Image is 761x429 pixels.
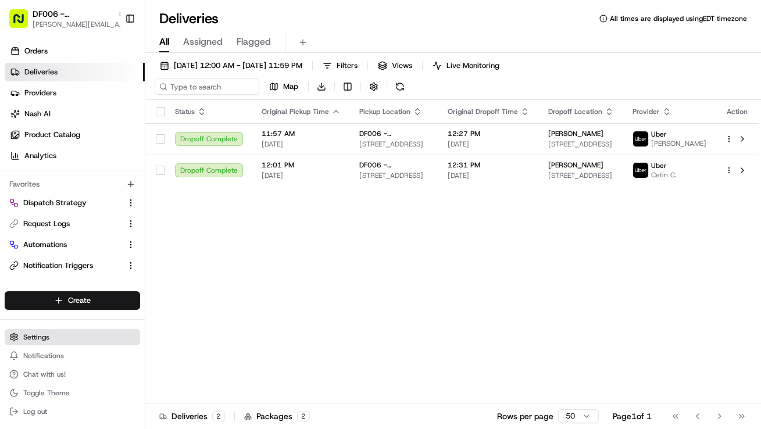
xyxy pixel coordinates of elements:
span: [DATE] [262,171,341,180]
span: [DATE] [448,140,530,149]
span: Uber [651,130,667,139]
a: Deliveries [5,63,145,81]
button: Chat with us! [5,366,140,382]
a: Providers [5,84,145,102]
h1: Deliveries [159,9,219,28]
a: Request Logs [9,219,122,229]
span: Assigned [183,35,223,49]
span: 12:01 PM [262,160,341,170]
span: [DATE] [448,171,530,180]
button: [PERSON_NAME][EMAIL_ADDRESS][DOMAIN_NAME] [33,20,126,29]
span: Knowledge Base [23,260,89,271]
span: [STREET_ADDRESS] [359,140,429,149]
button: Views [373,58,417,74]
span: Pylon [116,288,141,297]
div: Packages [244,410,310,422]
span: Live Monitoring [446,60,499,71]
button: DF006 - [GEOGRAPHIC_DATA] (Just Salad)[PERSON_NAME][EMAIL_ADDRESS][DOMAIN_NAME] [5,5,120,33]
div: 2 [297,411,310,421]
span: Request Logs [23,219,70,229]
input: Clear [30,75,192,87]
span: [DATE] 12:00 AM - [DATE] 11:59 PM [174,60,302,71]
p: Rows per page [497,410,553,422]
a: Analytics [5,146,145,165]
span: [STREET_ADDRESS] [359,171,429,180]
span: [STREET_ADDRESS] [548,171,614,180]
div: Start new chat [52,111,191,123]
div: Favorites [5,175,140,194]
span: Toggle Theme [23,388,70,398]
span: Providers [24,88,56,98]
span: Nash AI [24,109,51,119]
button: Live Monitoring [427,58,505,74]
div: Past conversations [12,151,78,160]
div: We're available if you need us! [52,123,160,132]
button: Settings [5,329,140,345]
button: Map [264,78,303,95]
div: 📗 [12,261,21,270]
button: Toggle Theme [5,385,140,401]
button: Start new chat [198,115,212,128]
button: Dispatch Strategy [5,194,140,212]
span: Settings [23,333,49,342]
span: Analytics [24,151,56,161]
span: DF006 - [GEOGRAPHIC_DATA] (Just Salad) [359,129,429,138]
span: 12:27 PM [448,129,530,138]
span: Create [68,295,91,306]
a: Nash AI [5,105,145,123]
span: [DATE] [103,180,127,190]
span: [PERSON_NAME] [651,139,706,148]
span: Map [283,81,298,92]
img: Nash [12,12,35,35]
span: [PERSON_NAME] [36,212,94,221]
button: DF006 - [GEOGRAPHIC_DATA] (Just Salad) [33,8,113,20]
img: 4281594248423_2fcf9dad9f2a874258b8_72.png [24,111,45,132]
a: Dispatch Strategy [9,198,122,208]
span: Dropoff Location [548,107,602,116]
span: Deliveries [24,67,58,77]
a: 💻API Documentation [94,255,191,276]
img: 1736555255976-a54dd68f-1ca7-489b-9aae-adbdc363a1c4 [12,111,33,132]
a: Product Catalog [5,126,145,144]
span: Orders [24,46,48,56]
span: Provider [633,107,660,116]
span: Chat with us! [23,370,66,379]
span: Uber [651,161,667,170]
span: [DATE] [262,140,341,149]
img: Brittany Newman [12,169,30,188]
button: See all [180,149,212,163]
img: uber-new-logo.jpeg [633,131,648,146]
span: [PERSON_NAME] [548,160,603,170]
span: Dispatch Strategy [23,198,87,208]
button: Log out [5,403,140,420]
span: Filters [337,60,358,71]
span: Flagged [237,35,271,49]
button: Refresh [392,78,408,95]
span: Pickup Location [359,107,410,116]
div: Action [725,107,749,116]
span: All times are displayed using EDT timezone [610,14,747,23]
div: Deliveries [159,410,225,422]
span: • [97,180,101,190]
button: [DATE] 12:00 AM - [DATE] 11:59 PM [155,58,308,74]
span: Notification Triggers [23,260,93,271]
button: Notifications [5,348,140,364]
span: Product Catalog [24,130,80,140]
div: Page 1 of 1 [613,410,652,422]
span: Log out [23,407,47,416]
button: Request Logs [5,214,140,233]
span: Notifications [23,351,64,360]
img: Brittany Newman [12,201,30,219]
span: [DATE] [103,212,127,221]
span: API Documentation [110,260,187,271]
span: • [97,212,101,221]
span: All [159,35,169,49]
span: Original Dropoff Time [448,107,518,116]
span: 11:57 AM [262,129,341,138]
a: Automations [9,239,122,250]
a: Orders [5,42,145,60]
button: Filters [317,58,363,74]
a: 📗Knowledge Base [7,255,94,276]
